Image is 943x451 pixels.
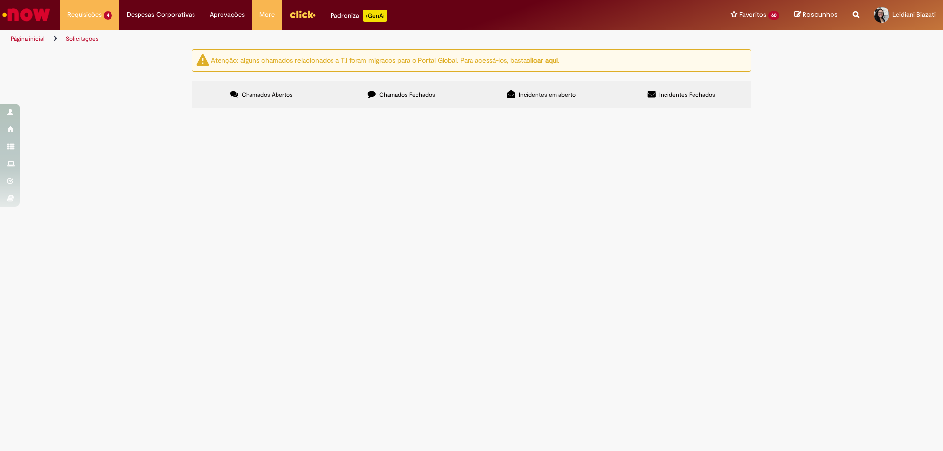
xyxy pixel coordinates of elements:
[11,35,45,43] a: Página inicial
[519,91,576,99] span: Incidentes em aberto
[363,10,387,22] p: +GenAi
[210,10,245,20] span: Aprovações
[289,7,316,22] img: click_logo_yellow_360x200.png
[127,10,195,20] span: Despesas Corporativas
[1,5,52,25] img: ServiceNow
[66,35,99,43] a: Solicitações
[794,10,838,20] a: Rascunhos
[659,91,715,99] span: Incidentes Fechados
[67,10,102,20] span: Requisições
[803,10,838,19] span: Rascunhos
[527,55,559,64] a: clicar aqui.
[7,30,621,48] ul: Trilhas de página
[331,10,387,22] div: Padroniza
[242,91,293,99] span: Chamados Abertos
[768,11,779,20] span: 60
[379,91,435,99] span: Chamados Fechados
[211,55,559,64] ng-bind-html: Atenção: alguns chamados relacionados a T.I foram migrados para o Portal Global. Para acessá-los,...
[104,11,112,20] span: 4
[739,10,766,20] span: Favoritos
[259,10,275,20] span: More
[892,10,936,19] span: Leidiani Biazati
